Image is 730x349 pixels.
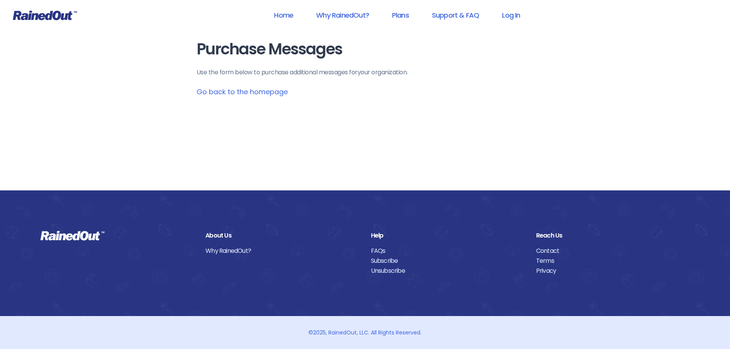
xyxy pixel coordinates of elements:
[197,87,288,97] a: Go back to the homepage
[205,231,359,241] div: About Us
[422,7,489,24] a: Support & FAQ
[371,231,525,241] div: Help
[536,266,690,276] a: Privacy
[197,41,534,58] h1: Purchase Messages
[197,68,534,77] p: Use the form below to purchase additional messages for your organization .
[371,246,525,256] a: FAQs
[536,256,690,266] a: Terms
[371,256,525,266] a: Subscribe
[264,7,303,24] a: Home
[306,7,379,24] a: Why RainedOut?
[371,266,525,276] a: Unsubscribe
[382,7,419,24] a: Plans
[205,246,359,256] a: Why RainedOut?
[492,7,530,24] a: Log In
[536,231,690,241] div: Reach Us
[536,246,690,256] a: Contact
